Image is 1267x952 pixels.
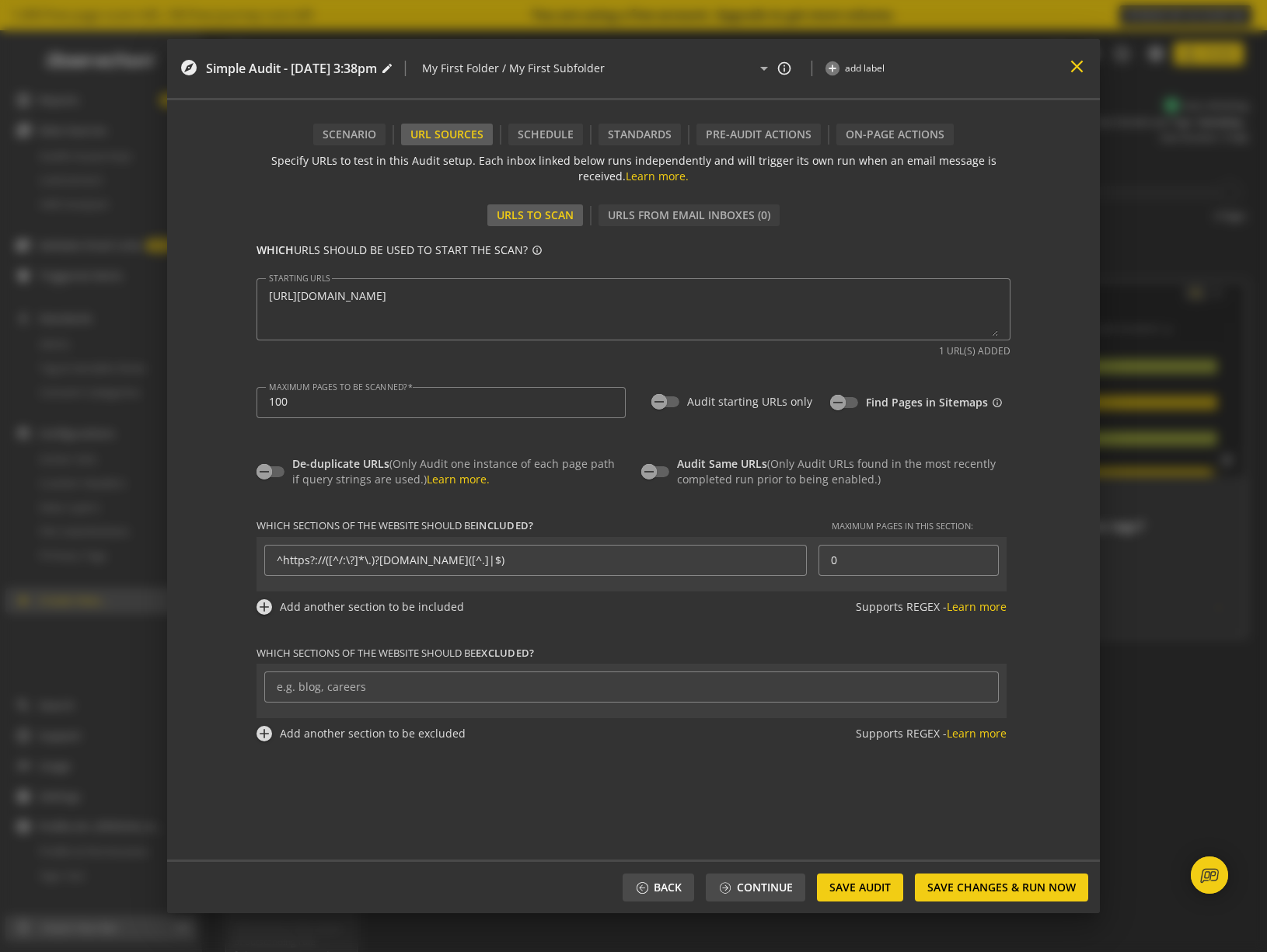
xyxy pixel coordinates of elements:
mat-icon: info_outline [532,245,550,256]
div: Add another section to be included [280,599,464,615]
mat-icon: add [257,726,272,741]
button: Save Changes & Run Now [915,874,1088,901]
div: Open Intercom Messenger [1191,856,1228,894]
p: Specify URLs to test in this Audit setup. Each inbox linked below runs independently and will tri... [257,153,1010,184]
label: (Only Audit one instance of each page path if query strings are used.) [284,456,622,487]
label: Audit starting URLs only [679,394,812,410]
span: De-duplicate URLs [292,456,389,471]
mat-icon: close [1066,56,1087,77]
audit-editor-header-name-control: Simple Audit - 14 October 2025 | 3:38pm [206,47,393,90]
button: Back [623,874,694,901]
div: Supports REGEX - [856,599,1007,615]
a: Learn more [947,726,1007,741]
span: Back [654,874,682,901]
span: add label [845,61,885,75]
span: Maximum pages in this section: [826,520,1007,532]
div: URL Sources [410,127,483,142]
mat-icon: edit [381,62,393,75]
div: URLs From Email Inboxes (0) [608,207,770,223]
div: Standards [608,127,672,142]
span: | [401,56,410,81]
button: Continue [706,874,805,901]
strong: WHICH [257,242,294,258]
span: Simple Audit - [DATE] 3:38pm [206,60,377,78]
span: Continue [737,874,793,901]
mat-icon: add_circle [824,60,841,77]
button: add label [824,61,885,76]
mat-icon: explore [180,58,198,77]
span: Find Pages in Sitemaps [866,395,1003,410]
div: Schedule [518,127,574,142]
mat-icon: arrow_drop_down [755,59,773,78]
div: Pre-audit Actions [706,127,812,142]
span: Which sections of the website should be [257,518,826,533]
a: Learn more [947,599,1007,614]
span: Audit Same URLs [677,456,767,471]
div: URLs to Scan [497,207,574,223]
mat-label: MAXIMUM PAGES TO BE SCANNED? [269,381,407,392]
button: Save Audit [817,874,903,901]
a: Learn more. [427,472,490,486]
label: (Only Audit URLs found in the most recently completed run prior to being enabled.) [669,456,1007,487]
mat-icon: add [257,599,272,615]
span: excluded? [476,646,535,661]
div: On-Page Actions [846,127,944,142]
span: | [808,56,816,81]
p: URLS SHOULD BE USED TO START THE SCAN? [257,242,1010,270]
mat-label: STARTING URLS [269,272,330,283]
span: Which sections of the website should be [257,646,1007,661]
input: Select or create new folder/sub-folder [422,59,755,78]
span: Save Audit [829,874,891,901]
mat-icon: info_outline [777,61,792,76]
div: Scenario [323,127,376,142]
div: Supports REGEX - [856,726,1007,741]
input: e.g. blog, careers [277,681,986,694]
div: Add another section to be excluded [280,726,466,741]
mat-icon: info_outline [992,397,1003,408]
div: 1 URL(S) ADDED [939,344,1010,357]
op-folder-and-sub-folder-field: My First Folder / My First Subfolder [410,47,792,90]
a: Learn more. [626,169,689,183]
span: included? [476,518,534,533]
span: Save Changes & Run Now [927,874,1076,901]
